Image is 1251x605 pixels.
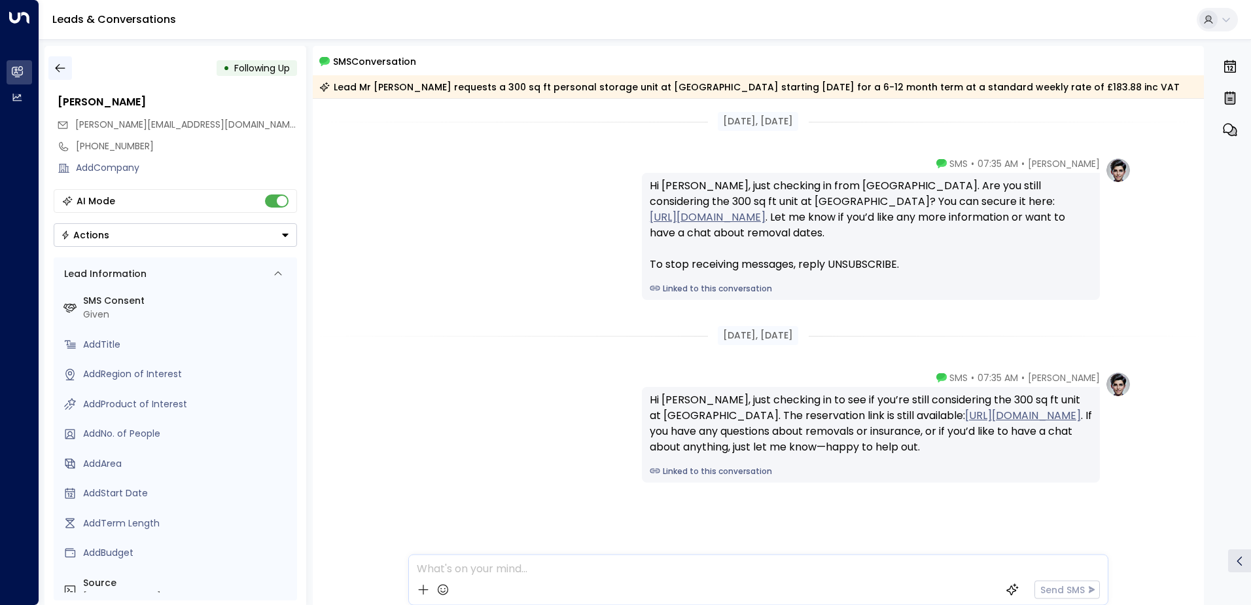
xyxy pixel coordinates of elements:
[75,118,298,131] span: [PERSON_NAME][EMAIL_ADDRESS][DOMAIN_NAME]
[223,56,230,80] div: •
[650,392,1092,455] div: Hi [PERSON_NAME], just checking in to see if you’re still considering the 300 sq ft unit at [GEOG...
[60,267,147,281] div: Lead Information
[949,157,968,170] span: SMS
[1021,371,1025,384] span: •
[83,397,292,411] div: AddProduct of Interest
[83,517,292,530] div: AddTerm Length
[978,371,1018,384] span: 07:35 AM
[83,308,292,321] div: Given
[75,118,297,132] span: matthew.ahblack@yahoo.co.uk
[83,338,292,352] div: AddTitle
[1021,157,1025,170] span: •
[58,94,297,110] div: [PERSON_NAME]
[1105,157,1131,183] img: profile-logo.png
[718,112,798,131] div: [DATE], [DATE]
[319,81,1180,94] div: Lead Mr [PERSON_NAME] requests a 300 sq ft personal storage unit at [GEOGRAPHIC_DATA] starting [D...
[978,157,1018,170] span: 07:35 AM
[83,546,292,560] div: AddBudget
[76,161,297,175] div: AddCompany
[83,590,292,604] div: [PHONE_NUMBER]
[83,294,292,308] label: SMS Consent
[650,283,1092,295] a: Linked to this conversation
[1028,157,1100,170] span: [PERSON_NAME]
[333,54,416,69] span: SMS Conversation
[971,371,974,384] span: •
[83,427,292,441] div: AddNo. of People
[83,576,292,590] label: Source
[83,367,292,381] div: AddRegion of Interest
[61,229,109,241] div: Actions
[965,408,1081,424] a: [URL][DOMAIN_NAME]
[234,62,290,75] span: Following Up
[718,326,798,345] div: [DATE], [DATE]
[83,486,292,500] div: AddStart Date
[971,157,974,170] span: •
[83,457,292,471] div: AddArea
[949,371,968,384] span: SMS
[77,194,115,208] div: AI Mode
[1105,371,1131,397] img: profile-logo.png
[650,178,1092,272] div: Hi [PERSON_NAME], just checking in from [GEOGRAPHIC_DATA]. Are you still considering the 300 sq f...
[650,466,1092,477] a: Linked to this conversation
[76,139,297,153] div: [PHONE_NUMBER]
[1028,371,1100,384] span: [PERSON_NAME]
[52,12,176,27] a: Leads & Conversations
[54,223,297,247] div: Button group with a nested menu
[650,210,766,225] a: [URL][DOMAIN_NAME]
[54,223,297,247] button: Actions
